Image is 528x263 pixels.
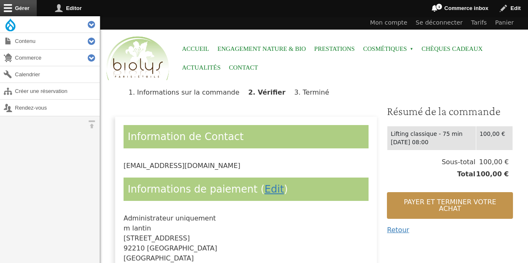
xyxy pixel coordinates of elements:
a: Tarifs [467,16,491,30]
span: [GEOGRAPHIC_DATA] [124,254,194,262]
button: Payer et terminer votre achat [387,192,513,219]
div: [EMAIL_ADDRESS][DOMAIN_NAME] [124,161,369,171]
td: 100,00 € [476,126,513,150]
span: 100,00 € [475,157,509,167]
time: [DATE] 08:00 [391,139,428,145]
span: 1 [436,3,442,10]
img: Accueil [104,35,171,83]
a: Prestations [314,40,355,58]
a: Mon compte [366,16,412,30]
span: 92210 [124,244,145,252]
span: m [124,224,130,232]
li: Vérifier [248,88,292,96]
span: [GEOGRAPHIC_DATA] [147,244,217,252]
span: Information de Contact [128,131,244,143]
span: Sous-total [442,157,475,167]
span: Total [457,169,475,179]
li: Informations sur la commande [129,88,246,96]
a: Contact [229,58,258,77]
li: Terminé [294,88,336,96]
a: Se déconnecter [412,16,467,30]
a: Edit [265,183,284,195]
header: Entête du site [100,16,528,88]
span: Cosmétiques [363,40,413,58]
span: [STREET_ADDRESS] [124,234,190,242]
a: Panier [491,16,518,30]
a: Engagement Nature & Bio [217,40,306,58]
button: Orientation horizontale [83,116,100,133]
span: Informations de paiement ( ) [128,183,288,195]
a: Chèques cadeaux [422,40,483,58]
span: 100,00 € [475,169,509,179]
span: lantin [132,224,151,232]
a: Retour [387,226,409,234]
h3: Résumé de la commande [387,104,513,118]
a: Actualités [182,58,221,77]
span: » [410,48,413,51]
div: Lifting classique - 75 min [391,130,472,138]
a: Accueil [182,40,209,58]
